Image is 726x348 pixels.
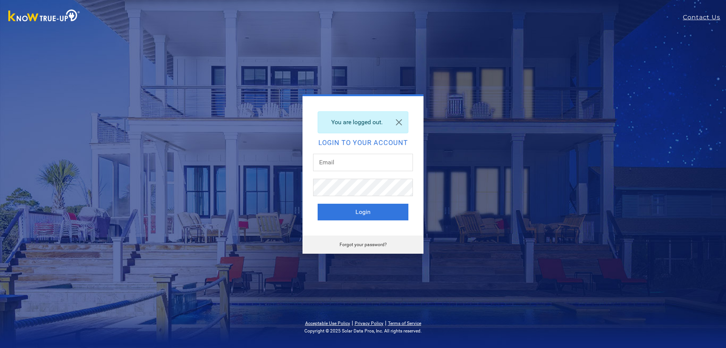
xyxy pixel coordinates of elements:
[340,242,387,247] a: Forgot your password?
[318,204,408,220] button: Login
[352,319,353,326] span: |
[385,319,386,326] span: |
[390,112,408,133] a: Close
[318,139,408,146] h2: Login to your account
[388,321,421,326] a: Terms of Service
[683,13,726,22] a: Contact Us
[5,8,84,25] img: Know True-Up
[355,321,383,326] a: Privacy Policy
[305,321,350,326] a: Acceptable Use Policy
[318,111,408,133] div: You are logged out.
[313,154,413,171] input: Email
